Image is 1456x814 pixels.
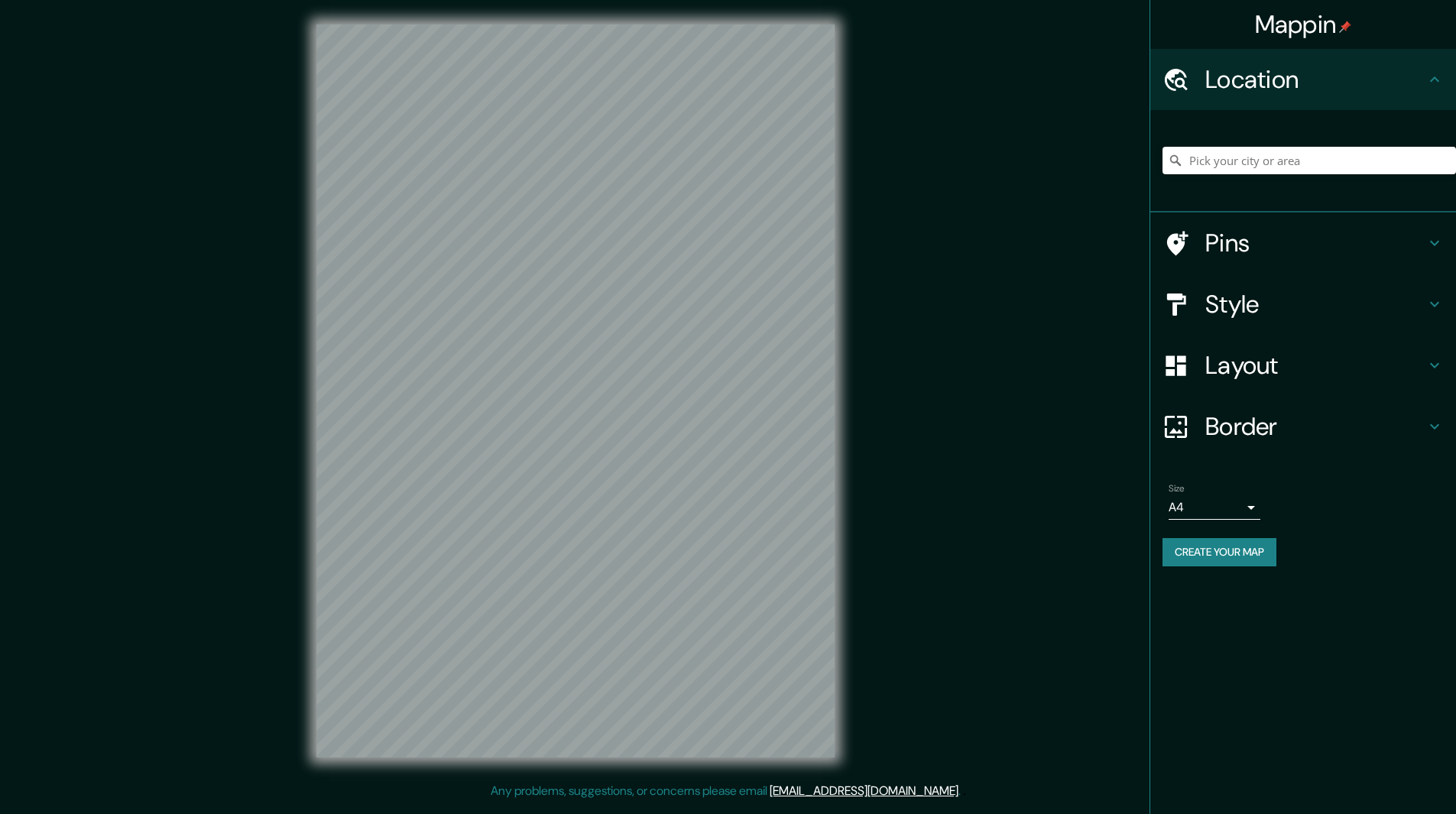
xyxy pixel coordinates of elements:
[1205,228,1425,258] h4: Pins
[1150,212,1456,274] div: Pins
[1320,754,1439,797] iframe: Help widget launcher
[1205,64,1425,95] h4: Location
[1150,49,1456,110] div: Location
[1255,9,1352,40] h4: Mappin
[1205,350,1425,381] h4: Layout
[1150,335,1456,396] div: Layout
[1150,396,1456,457] div: Border
[961,782,963,800] div: .
[491,782,961,800] p: Any problems, suggestions, or concerns please email .
[1339,21,1351,33] img: pin-icon.png
[1163,538,1276,566] button: Create your map
[963,782,966,800] div: .
[1169,495,1260,520] div: A4
[1150,274,1456,335] div: Style
[1169,482,1185,495] label: Size
[1205,411,1425,442] h4: Border
[316,24,835,757] canvas: Map
[1205,289,1425,319] h4: Style
[1163,147,1456,174] input: Pick your city or area
[770,783,958,799] a: [EMAIL_ADDRESS][DOMAIN_NAME]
